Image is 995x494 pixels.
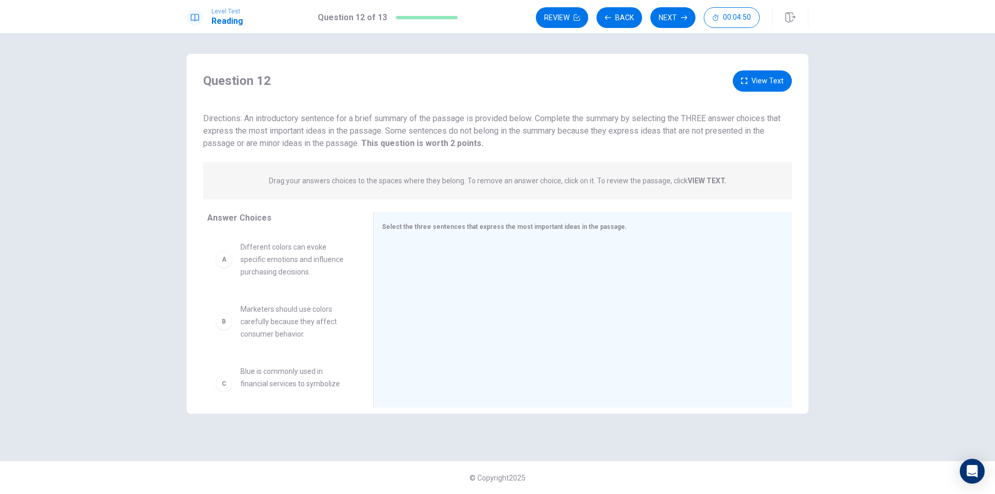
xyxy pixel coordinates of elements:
[318,11,387,24] h1: Question 12 of 13
[207,233,357,286] div: ADifferent colors can evoke specific emotions and influence purchasing decisions.
[596,7,642,28] button: Back
[207,357,357,411] div: CBlue is commonly used in financial services to symbolize reliability and trust.
[203,113,780,148] span: Directions: An introductory sentence for a brief summary of the passage is provided below. Comple...
[216,251,232,268] div: A
[240,303,348,340] span: Marketers should use colors carefully because they affect consumer behavior.
[688,177,727,185] strong: VIEW TEXT.
[211,15,243,27] h1: Reading
[960,459,985,484] div: Open Intercom Messenger
[216,375,232,392] div: C
[207,213,272,223] span: Answer Choices
[216,313,232,330] div: B
[359,138,484,148] strong: This question is worth 2 points.
[240,241,348,278] span: Different colors can evoke specific emotions and influence purchasing decisions.
[704,7,760,28] button: 00:04:50
[211,8,243,15] span: Level Test
[382,223,627,230] span: Select the three sentences that express the most important ideas in the passage.
[650,7,695,28] button: Next
[723,13,751,22] span: 00:04:50
[470,474,525,482] span: © Copyright 2025
[240,365,348,402] span: Blue is commonly used in financial services to symbolize reliability and trust.
[269,177,727,185] p: Drag your answers choices to the spaces where they belong. To remove an answer choice, click on i...
[203,72,271,89] h4: Question 12
[733,70,792,92] button: View Text
[536,7,588,28] button: Review
[207,295,357,348] div: BMarketers should use colors carefully because they affect consumer behavior.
